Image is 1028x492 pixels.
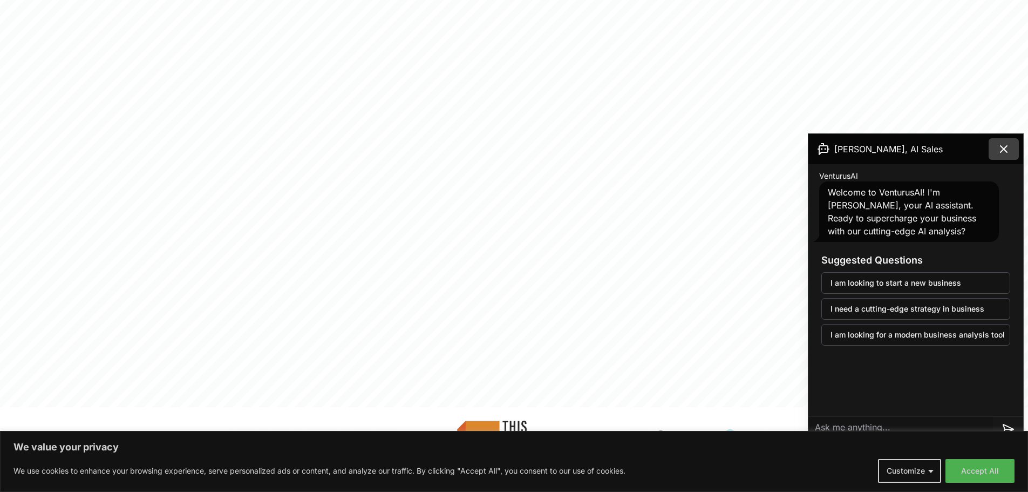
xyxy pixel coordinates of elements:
button: Customize [878,459,941,483]
p: We value your privacy [13,441,1015,454]
img: Futuretools [694,412,832,481]
span: Welcome to VenturusAI! I'm [PERSON_NAME], your AI assistant. Ready to supercharge your business w... [828,187,976,237]
button: I am looking to start a new business [821,272,1010,294]
p: We use cookies to enhance your browsing experience, serve personalized ads or content, and analyz... [13,464,625,477]
h3: Suggested Questions [821,253,1010,268]
button: I am looking for a modern business analysis tool [821,324,1010,346]
img: Betalist [321,430,418,462]
button: Accept All [945,459,1015,483]
img: Hubspot [567,430,685,462]
span: VenturusAI [819,171,858,181]
img: This Week in Startups [427,412,559,481]
button: I need a cutting-edge strategy in business [821,298,1010,320]
span: [PERSON_NAME], AI Sales [834,143,943,156]
img: Product Hunt [159,412,312,481]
